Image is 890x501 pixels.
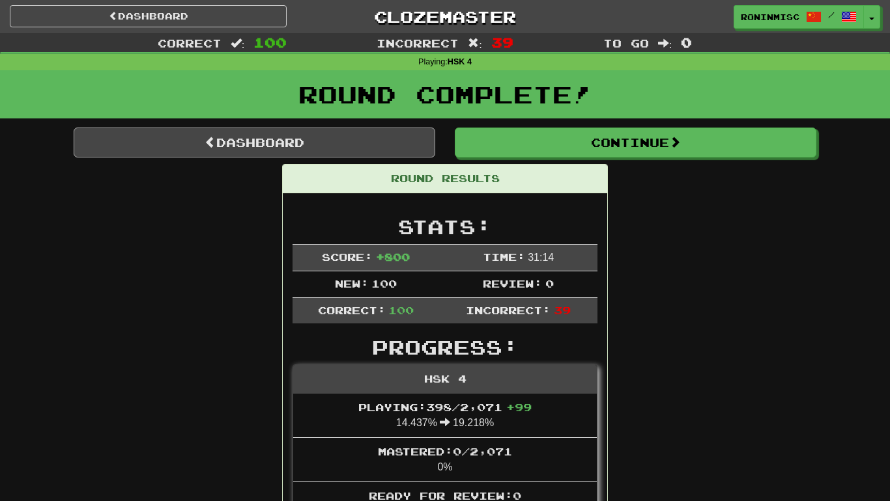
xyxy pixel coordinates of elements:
[468,38,482,49] span: :
[5,81,885,107] h1: Round Complete!
[455,128,816,157] button: Continue
[74,128,435,157] a: Dashboard
[483,251,525,263] span: Time:
[358,401,532,413] span: Playing: 398 / 2,071
[231,38,245,49] span: :
[378,445,512,457] span: Mastered: 0 / 2,071
[734,5,864,29] a: roninmisc /
[554,304,571,316] span: 39
[603,36,649,49] span: To go
[158,36,222,49] span: Correct
[506,401,532,413] span: + 99
[318,304,386,316] span: Correct:
[528,252,554,263] span: 31 : 14
[466,304,551,316] span: Incorrect:
[322,251,373,263] span: Score:
[741,11,799,23] span: roninmisc
[253,34,287,50] span: 100
[483,277,542,290] span: Review:
[306,5,583,28] a: Clozemaster
[10,5,287,27] a: Dashboard
[828,10,835,20] span: /
[376,251,410,263] span: + 800
[491,34,513,50] span: 39
[388,304,414,316] span: 100
[293,216,597,237] h2: Stats:
[377,36,459,49] span: Incorrect
[293,437,597,482] li: 0%
[545,277,554,290] span: 0
[658,38,672,49] span: :
[283,165,607,193] div: Round Results
[293,336,597,358] h2: Progress:
[335,277,369,290] span: New:
[293,394,597,438] li: 14.437% 19.218%
[371,277,397,290] span: 100
[448,57,472,66] strong: HSK 4
[681,34,692,50] span: 0
[293,365,597,394] div: HSK 4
